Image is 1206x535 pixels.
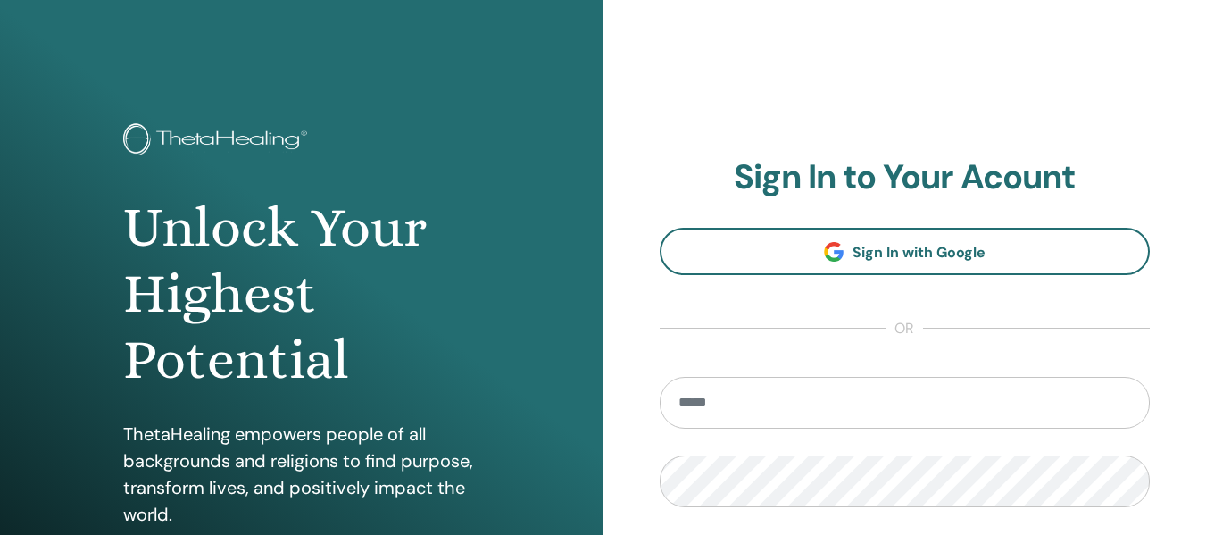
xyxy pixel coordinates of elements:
a: Sign In with Google [660,228,1151,275]
h1: Unlock Your Highest Potential [123,195,480,394]
span: or [886,318,923,339]
span: Sign In with Google [853,243,986,262]
p: ThetaHealing empowers people of all backgrounds and religions to find purpose, transform lives, a... [123,421,480,528]
h2: Sign In to Your Acount [660,157,1151,198]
